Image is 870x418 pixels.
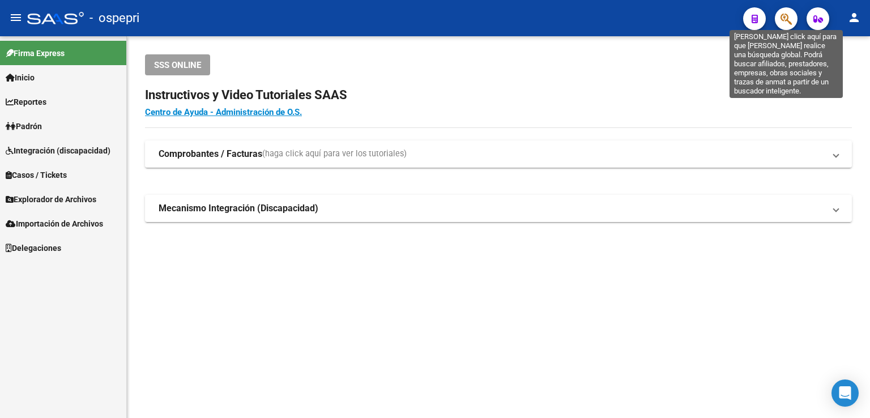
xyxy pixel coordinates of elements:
span: Importación de Archivos [6,217,103,230]
span: Reportes [6,96,46,108]
span: Inicio [6,71,35,84]
button: SSS ONLINE [145,54,210,75]
div: Open Intercom Messenger [831,379,859,407]
strong: Comprobantes / Facturas [159,148,262,160]
span: SSS ONLINE [154,60,201,70]
span: Casos / Tickets [6,169,67,181]
span: (haga click aquí para ver los tutoriales) [262,148,407,160]
a: Centro de Ayuda - Administración de O.S. [145,107,302,117]
span: Delegaciones [6,242,61,254]
span: Padrón [6,120,42,133]
mat-expansion-panel-header: Comprobantes / Facturas(haga click aquí para ver los tutoriales) [145,140,852,168]
mat-icon: person [847,11,861,24]
span: Firma Express [6,47,65,59]
strong: Mecanismo Integración (Discapacidad) [159,202,318,215]
span: - ospepri [89,6,139,31]
mat-expansion-panel-header: Mecanismo Integración (Discapacidad) [145,195,852,222]
mat-icon: menu [9,11,23,24]
span: Explorador de Archivos [6,193,96,206]
h2: Instructivos y Video Tutoriales SAAS [145,84,852,106]
span: Integración (discapacidad) [6,144,110,157]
